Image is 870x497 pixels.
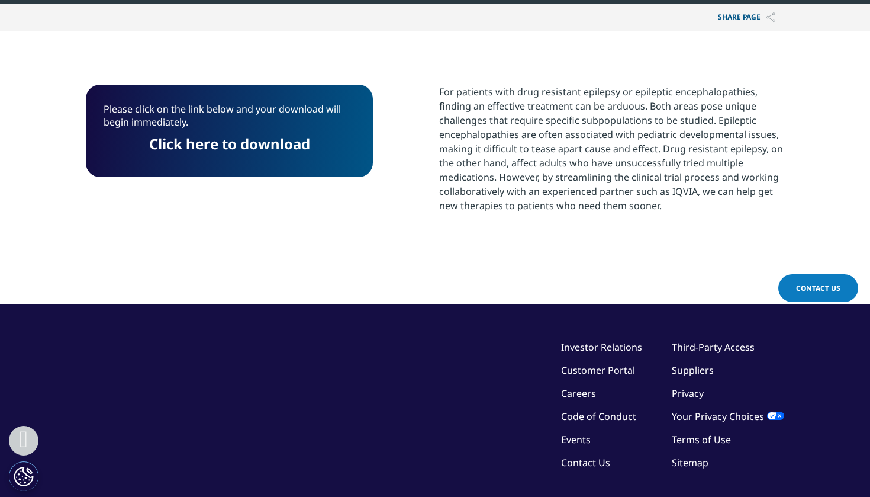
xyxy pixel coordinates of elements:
[561,364,635,377] a: Customer Portal
[672,364,714,377] a: Suppliers
[561,387,596,400] a: Careers
[561,456,610,469] a: Contact Us
[709,4,784,31] p: Share PAGE
[561,341,642,354] a: Investor Relations
[766,12,775,23] img: Share PAGE
[9,461,38,491] button: 쿠키 설정
[439,85,784,222] p: For patients with drug resistant epilepsy or epileptic encephalopathies, finding an effective tre...
[709,4,784,31] button: Share PAGEShare PAGE
[561,433,591,446] a: Events
[104,102,355,137] p: Please click on the link below and your download will begin immediately.
[561,410,636,423] a: Code of Conduct
[778,274,858,302] a: Contact Us
[796,283,840,293] span: Contact Us
[149,134,310,153] a: Click here to download
[672,456,708,469] a: Sitemap
[672,341,755,354] a: Third-Party Access
[672,387,704,400] a: Privacy
[672,433,731,446] a: Terms of Use
[672,410,784,423] a: Your Privacy Choices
